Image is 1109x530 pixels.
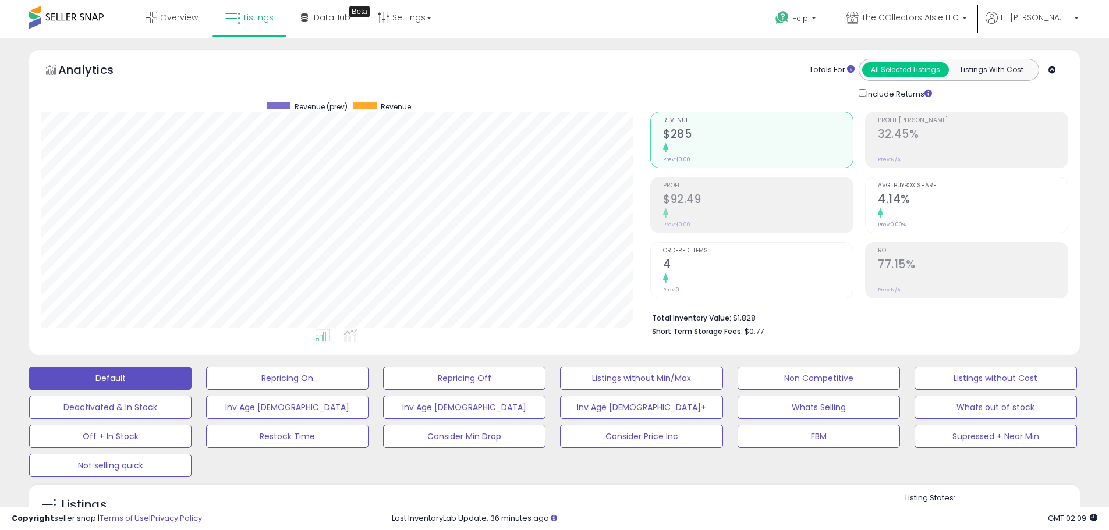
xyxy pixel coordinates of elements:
h2: 4.14% [878,193,1068,208]
button: Consider Price Inc [560,425,722,448]
span: $0.77 [745,326,764,337]
h2: 32.45% [878,127,1068,143]
button: FBM [738,425,900,448]
a: Terms of Use [100,513,149,524]
div: Last InventoryLab Update: 36 minutes ago. [392,513,1097,524]
strong: Copyright [12,513,54,524]
label: Active [917,506,938,516]
span: Revenue [663,118,853,124]
small: Prev: N/A [878,286,901,293]
span: Ordered Items [663,248,853,254]
span: DataHub [314,12,350,23]
span: 2025-09-16 02:09 GMT [1048,513,1097,524]
button: Deactivated & In Stock [29,396,192,419]
button: Off + In Stock [29,425,192,448]
small: Prev: N/A [878,156,901,163]
div: seller snap | | [12,513,202,524]
span: Revenue [381,102,411,112]
b: Short Term Storage Fees: [652,326,743,336]
span: ROI [878,248,1068,254]
h2: $285 [663,127,853,143]
div: Include Returns [850,87,946,100]
label: Deactivated [1004,506,1048,516]
button: Restock Time [206,425,369,448]
button: All Selected Listings [862,62,949,77]
h5: Analytics [58,62,136,81]
button: Listings With Cost [948,62,1035,77]
h2: $92.49 [663,193,853,208]
button: Non Competitive [738,367,900,390]
span: Profit [PERSON_NAME] [878,118,1068,124]
h2: 4 [663,258,853,273]
a: Privacy Policy [151,513,202,524]
button: Default [29,367,192,390]
span: Avg. Buybox Share [878,183,1068,189]
button: Supressed + Near Min [915,425,1077,448]
button: Whats out of stock [915,396,1077,419]
small: Prev: 0.00% [878,221,906,228]
a: Hi [PERSON_NAME] [986,12,1079,38]
div: Totals For [809,65,855,76]
button: Listings without Cost [915,367,1077,390]
a: Help [766,2,828,38]
span: The COllectors AIsle LLC [862,12,959,23]
button: Listings without Min/Max [560,367,722,390]
h2: 77.15% [878,258,1068,273]
button: Repricing Off [383,367,545,390]
span: Help [792,13,808,23]
i: Get Help [775,10,789,25]
small: Prev: $0.00 [663,156,690,163]
button: Repricing On [206,367,369,390]
span: Listings [243,12,274,23]
button: Inv Age [DEMOGRAPHIC_DATA]+ [560,396,722,419]
span: Hi [PERSON_NAME] [1001,12,1071,23]
button: Whats Selling [738,396,900,419]
button: Consider Min Drop [383,425,545,448]
li: $1,828 [652,310,1060,324]
span: Revenue (prev) [295,102,348,112]
div: Tooltip anchor [349,6,370,17]
button: Inv Age [DEMOGRAPHIC_DATA] [383,396,545,419]
button: Not selling quick [29,454,192,477]
p: Listing States: [905,493,1080,504]
h5: Listings [62,497,107,513]
span: Profit [663,183,853,189]
b: Total Inventory Value: [652,313,731,323]
span: Overview [160,12,198,23]
small: Prev: 0 [663,286,679,293]
button: Inv Age [DEMOGRAPHIC_DATA] [206,396,369,419]
small: Prev: $0.00 [663,221,690,228]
